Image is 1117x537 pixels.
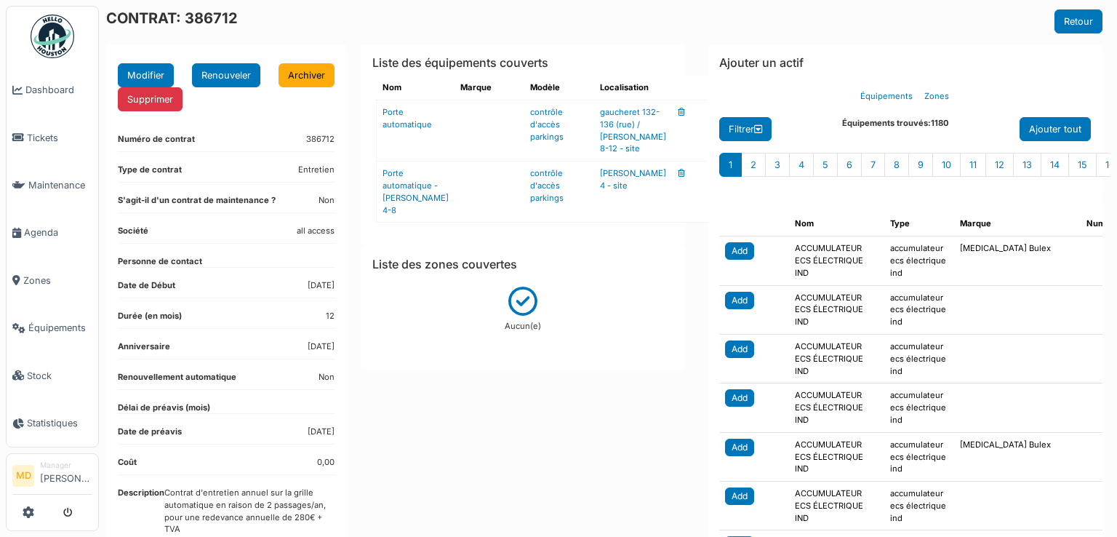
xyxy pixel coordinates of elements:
h6: Liste des zones couvertes [372,258,674,271]
div: 11 [960,153,986,177]
div: 13 [1013,153,1041,177]
dd: [DATE] [308,279,335,292]
div: 15 [1068,153,1097,177]
td: ACCUMULATEUR ECS ÉLECTRIQUE IND [789,482,884,530]
a: Statistiques [7,399,98,447]
a: Retour [1054,9,1102,33]
td: accumulateur ecs électrique ind [884,236,954,285]
span: translation missing: fr.amenity.type [890,218,910,228]
a: Porte automatique [383,107,432,130]
dt: Date de préavis [118,426,182,444]
span: Dashboard [25,83,92,97]
th: Marque [954,212,1081,236]
a: Zones [918,79,955,114]
dt: Date de Début [118,279,175,298]
div: 10 [932,153,961,177]
td: ACCUMULATEUR ECS ÉLECTRIQUE IND [789,432,884,481]
dt: Numéro de contrat [118,133,195,151]
a: Dashboard [7,66,98,114]
h6: Ajouter un actif [719,56,1091,70]
div: 5 [813,153,838,177]
div: 2 [741,153,766,177]
div: 7 [861,153,885,177]
dd: [DATE] [308,341,335,353]
p: Aucun(e) [505,320,541,333]
div: Équipements trouvés: [842,117,949,141]
a: MD Manager[PERSON_NAME] [12,460,92,495]
a: Zones [7,257,98,304]
div: 1 [719,153,742,177]
div: 6 [837,153,862,177]
a: Supprimer [118,87,183,111]
td: accumulateur ecs électrique ind [884,383,954,432]
dt: Personne de contact [118,255,202,268]
div: Add [725,439,754,456]
dd: 386712 [306,133,335,146]
span: Tickets [27,131,92,145]
a: Stock [7,351,98,399]
td: ACCUMULATEUR ECS ÉLECTRIQUE IND [789,334,884,383]
dt: Délai de préavis (mois) [118,402,210,414]
a: contrôle d'accès parkings [530,168,564,203]
div: 12 [985,153,1014,177]
th: Marque [455,76,524,100]
th: Modèle [524,76,594,100]
div: Add [725,389,754,407]
a: contrôle d'accès parkings [530,107,564,142]
div: Add [725,242,754,260]
span: 1180 [931,118,949,128]
div: 8 [884,153,909,177]
a: gaucheret 132-136 (rue) / [PERSON_NAME] 8-12 - site [600,107,666,154]
td: accumulateur ecs électrique ind [884,482,954,530]
th: Nom [377,76,455,100]
a: Archiver [279,63,335,87]
h6: Liste des équipements couverts [372,56,674,70]
dd: 0,00 [317,456,335,469]
dd: all access [297,225,335,237]
dt: Société [118,225,148,243]
th: Nom [789,212,884,236]
dd: Non [319,371,335,383]
span: translation missing: fr.amenity.localisation [600,82,649,92]
td: ACCUMULATEUR ECS ÉLECTRIQUE IND [789,285,884,334]
span: Statistiques [27,416,92,430]
div: Manager [40,460,92,471]
li: [PERSON_NAME] [40,460,92,491]
dd: 12 [326,310,335,322]
td: accumulateur ecs électrique ind [884,285,954,334]
div: 3 [765,153,790,177]
span: Zones [23,274,92,287]
button: Renouveler [192,63,260,87]
a: Maintenance [7,162,98,209]
span: Stock [27,369,92,383]
td: ACCUMULATEUR ECS ÉLECTRIQUE IND [789,383,884,432]
a: Agenda [7,209,98,256]
td: accumulateur ecs électrique ind [884,432,954,481]
button: Modifier [118,63,174,87]
img: Badge_color-CXgf-gQk.svg [31,15,74,58]
dt: Anniversaire [118,341,170,359]
li: MD [12,465,34,487]
td: [MEDICAL_DATA] Bulex [954,432,1081,481]
div: Filtrer [719,117,772,141]
a: Équipements [7,304,98,351]
a: Équipements [854,79,918,114]
div: Ajouter tout [1020,117,1091,141]
h6: CONTRAT: 386712 [106,9,238,27]
dt: Type de contrat [118,164,182,182]
dd: Contrat d'entretien annuel sur la grille automatique en raison de 2 passages/an, pour une redevan... [164,487,335,536]
div: Add [725,292,754,309]
a: Porte automatique - [PERSON_NAME] 4-8 [383,168,449,215]
dd: [DATE] [308,426,335,438]
i: Supprimer [678,170,685,178]
dt: Renouvellement automatique [118,371,236,389]
span: Maintenance [28,178,92,192]
a: [PERSON_NAME] 4 - site [600,168,666,191]
dd: Non [319,194,335,207]
dt: S'agit-il d'un contrat de maintenance ? [118,194,276,212]
dt: Durée (en mois) [118,310,182,328]
div: Add [725,488,754,505]
div: 14 [1041,153,1069,177]
i: Supprimer [678,108,685,116]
